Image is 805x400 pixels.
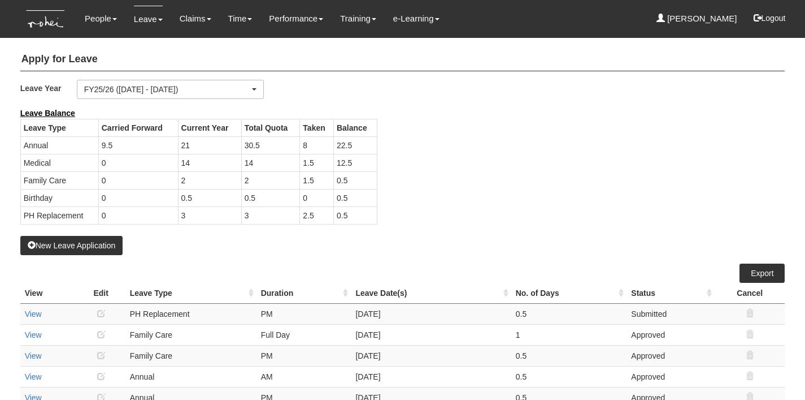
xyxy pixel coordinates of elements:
th: Cancel [715,283,785,304]
td: 2.5 [300,207,334,224]
td: 0 [98,189,178,207]
button: Logout [746,5,794,32]
td: Full Day [256,324,351,345]
td: Annual [125,366,256,387]
td: Approved [626,366,715,387]
button: New Leave Application [20,236,123,255]
td: Annual [20,136,98,154]
td: 0.5 [333,171,377,189]
td: 22.5 [333,136,377,154]
th: Taken [300,119,334,136]
a: Time [228,6,253,32]
button: FY25/26 ([DATE] - [DATE]) [77,80,264,99]
a: Export [739,264,785,283]
label: Leave Year [20,80,77,96]
td: 12.5 [333,154,377,171]
h4: Apply for Leave [20,48,785,71]
td: 3 [178,207,241,224]
td: 1.5 [300,171,334,189]
a: Claims [180,6,211,32]
td: AM [256,366,351,387]
a: View [25,351,42,360]
th: Duration : activate to sort column ascending [256,283,351,304]
td: 2 [241,171,300,189]
td: 8 [300,136,334,154]
td: 0.5 [333,189,377,207]
a: [PERSON_NAME] [656,6,737,32]
td: 0.5 [511,366,627,387]
td: 0.5 [333,207,377,224]
td: 0 [98,154,178,171]
td: 21 [178,136,241,154]
td: PH Replacement [125,303,256,324]
th: Leave Type : activate to sort column ascending [125,283,256,304]
th: Edit [77,283,125,304]
a: Leave [134,6,163,32]
a: View [25,330,42,339]
td: PM [256,345,351,366]
td: Medical [20,154,98,171]
a: Performance [269,6,323,32]
td: Approved [626,345,715,366]
td: [DATE] [351,324,511,345]
td: 0 [300,189,334,207]
td: 9.5 [98,136,178,154]
b: Leave Balance [20,109,75,118]
th: Current Year [178,119,241,136]
td: Family Care [20,171,98,189]
td: 0 [98,207,178,224]
td: 1.5 [300,154,334,171]
td: 0.5 [241,189,300,207]
th: Status : activate to sort column ascending [626,283,715,304]
th: Leave Date(s) : activate to sort column ascending [351,283,511,304]
td: 1 [511,324,627,345]
td: 0.5 [511,303,627,324]
td: 0 [98,171,178,189]
div: FY25/26 ([DATE] - [DATE]) [84,84,250,95]
th: Carried Forward [98,119,178,136]
th: No. of Days : activate to sort column ascending [511,283,627,304]
td: 2 [178,171,241,189]
th: Balance [333,119,377,136]
td: [DATE] [351,345,511,366]
a: View [25,309,42,319]
td: Submitted [626,303,715,324]
td: Family Care [125,345,256,366]
th: View [20,283,77,304]
a: People [85,6,117,32]
td: 14 [241,154,300,171]
th: Total Quota [241,119,300,136]
th: Leave Type [20,119,98,136]
a: Training [340,6,376,32]
td: PH Replacement [20,207,98,224]
td: PM [256,303,351,324]
td: 0.5 [178,189,241,207]
td: 3 [241,207,300,224]
td: Birthday [20,189,98,207]
td: 14 [178,154,241,171]
td: [DATE] [351,366,511,387]
td: 30.5 [241,136,300,154]
td: Family Care [125,324,256,345]
a: View [25,372,42,381]
a: e-Learning [393,6,440,32]
td: [DATE] [351,303,511,324]
td: 0.5 [511,345,627,366]
td: Approved [626,324,715,345]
